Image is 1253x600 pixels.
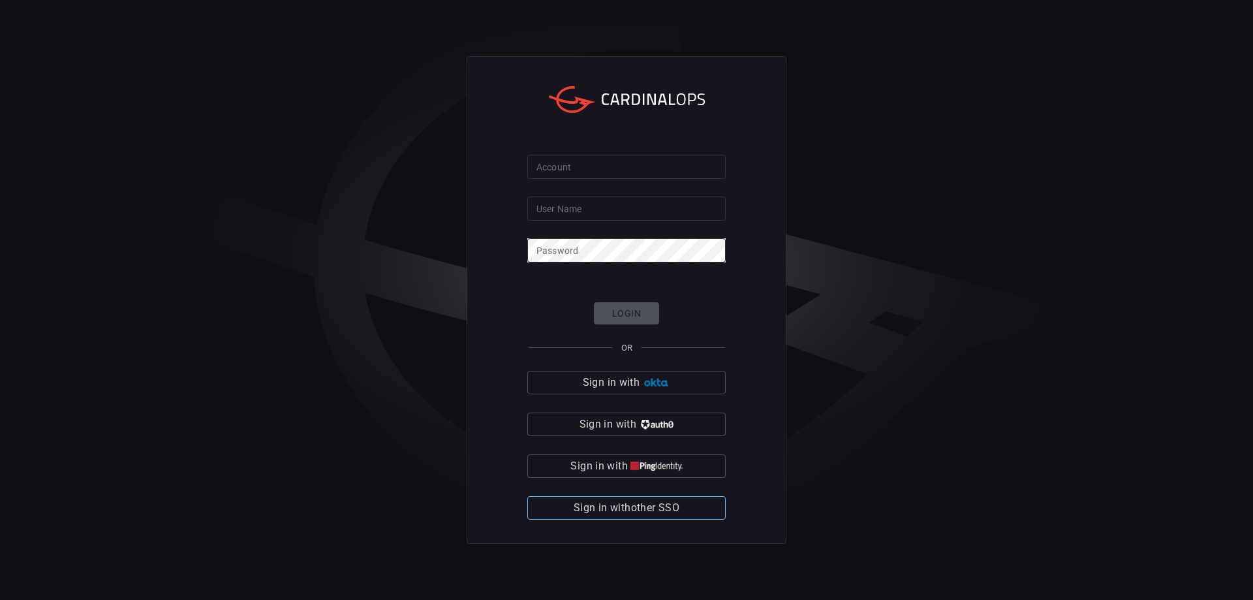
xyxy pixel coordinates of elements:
[527,371,726,394] button: Sign in with
[580,415,636,434] span: Sign in with
[570,457,627,475] span: Sign in with
[527,155,726,179] input: Type your account
[527,413,726,436] button: Sign in with
[527,496,726,520] button: Sign in withother SSO
[621,343,632,353] span: OR
[527,197,726,221] input: Type your user name
[583,373,640,392] span: Sign in with
[574,499,679,517] span: Sign in with other SSO
[642,378,670,388] img: Ad5vKXme8s1CQAAAABJRU5ErkJggg==
[639,420,673,430] img: vP8Hhh4KuCH8AavWKdZY7RZgAAAAASUVORK5CYII=
[630,462,683,471] img: quu4iresuhQAAAABJRU5ErkJggg==
[527,454,726,478] button: Sign in with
